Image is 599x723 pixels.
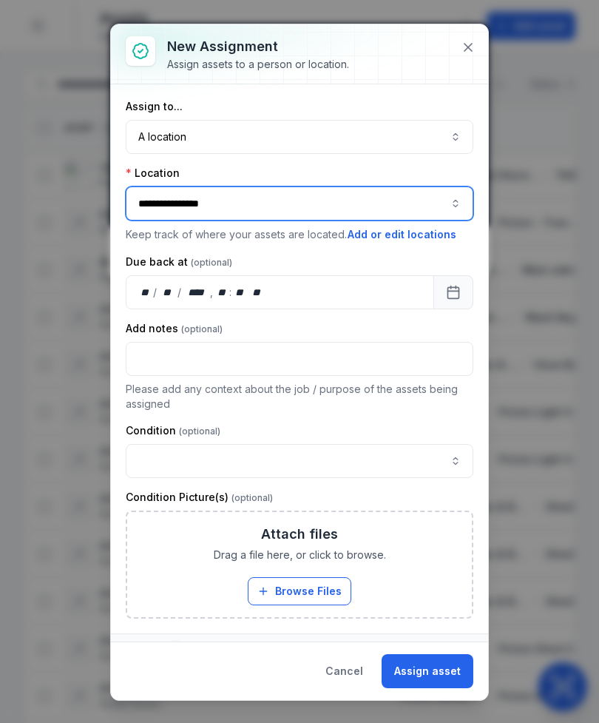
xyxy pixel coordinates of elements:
label: Add notes [126,321,223,336]
h3: Attach files [261,524,338,545]
div: Assign assets to a person or location. [167,57,349,72]
label: Due back at [126,255,232,269]
div: / [153,285,158,300]
button: Assets1 [111,634,488,664]
label: Location [126,166,180,181]
button: Calendar [433,275,473,309]
label: Assign to... [126,99,183,114]
div: / [177,285,183,300]
div: , [210,285,214,300]
div: month, [158,285,178,300]
div: : [229,285,233,300]
h3: New assignment [167,36,349,57]
button: A location [126,120,473,154]
button: Add or edit locations [347,226,457,243]
div: hour, [214,285,229,300]
p: Please add any context about the job / purpose of the assets being assigned [126,382,473,411]
div: minute, [233,285,248,300]
button: Browse Files [248,577,351,605]
div: year, [183,285,210,300]
label: Condition Picture(s) [126,490,273,505]
span: Drag a file here, or click to browse. [214,548,386,562]
p: Keep track of where your assets are located. [126,226,473,243]
span: Assets [126,640,183,658]
label: Condition [126,423,220,438]
button: Assign asset [382,654,473,688]
div: 1 [168,640,183,658]
div: day, [138,285,153,300]
div: am/pm, [249,285,265,300]
button: Cancel [313,654,376,688]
